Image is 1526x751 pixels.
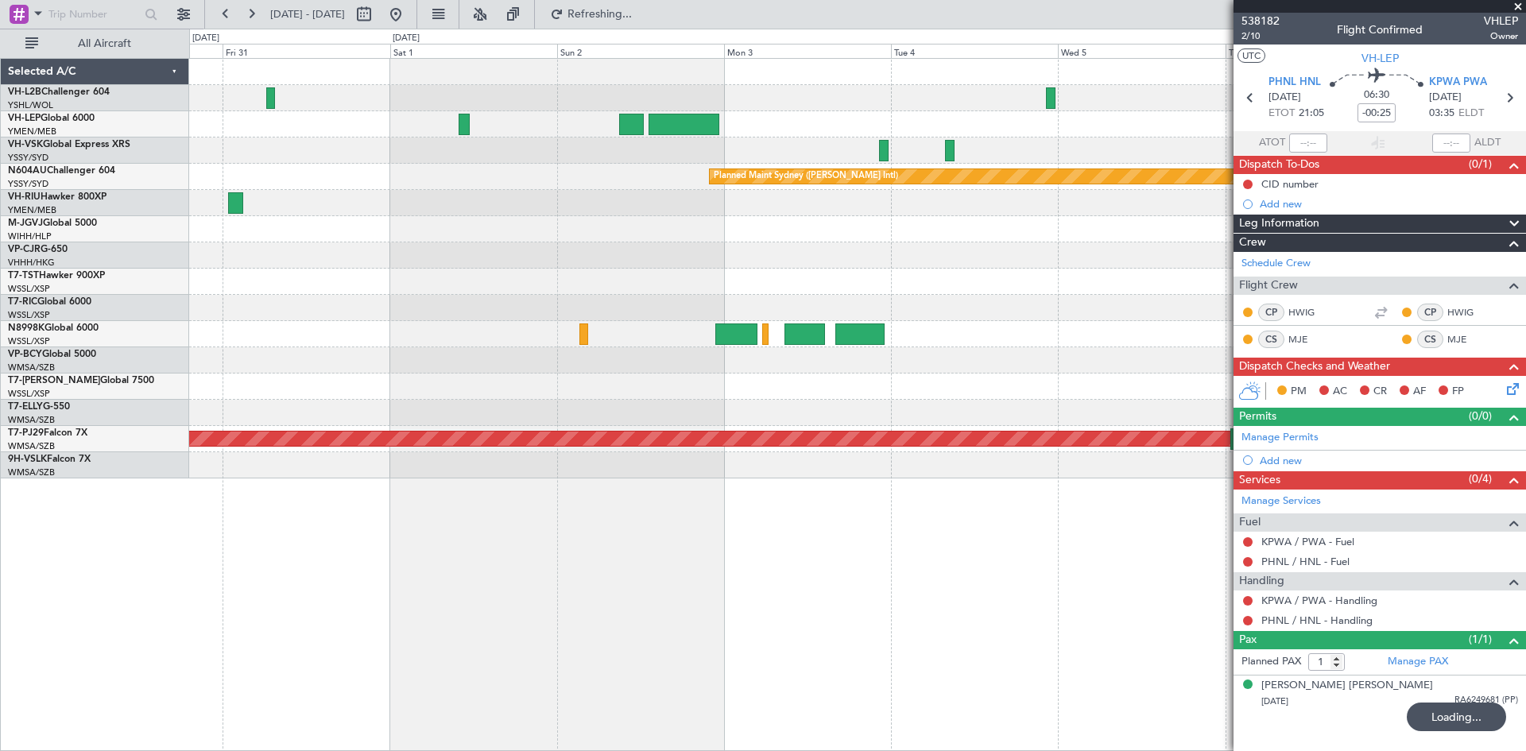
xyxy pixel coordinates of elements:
[8,204,56,216] a: YMEN/MEB
[1241,13,1280,29] span: 538182
[8,271,39,281] span: T7-TST
[1239,156,1319,174] span: Dispatch To-Dos
[8,245,68,254] a: VP-CJRG-650
[8,257,55,269] a: VHHH/HKG
[8,440,55,452] a: WMSA/SZB
[8,219,97,228] a: M-JGVJGlobal 5000
[1241,256,1311,272] a: Schedule Crew
[8,230,52,242] a: WIHH/HLP
[8,87,41,97] span: VH-L2B
[1289,134,1327,153] input: --:--
[1241,494,1321,509] a: Manage Services
[1452,384,1464,400] span: FP
[724,44,891,58] div: Mon 3
[1239,631,1257,649] span: Pax
[8,152,48,164] a: YSSY/SYD
[1239,408,1276,426] span: Permits
[41,38,168,49] span: All Aircraft
[1364,87,1389,103] span: 06:30
[1388,654,1448,670] a: Manage PAX
[1458,106,1484,122] span: ELDT
[8,271,105,281] a: T7-TSTHawker 900XP
[8,114,41,123] span: VH-LEP
[543,2,638,27] button: Refreshing...
[1261,177,1319,191] div: CID number
[270,7,345,21] span: [DATE] - [DATE]
[1447,305,1483,319] a: HWIG
[1417,331,1443,348] div: CS
[8,428,87,438] a: T7-PJ29Falcon 7X
[1474,135,1501,151] span: ALDT
[1288,305,1324,319] a: HWIG
[1261,555,1350,568] a: PHNL / HNL - Fuel
[192,32,219,45] div: [DATE]
[1261,695,1288,707] span: [DATE]
[1058,44,1225,58] div: Wed 5
[8,245,41,254] span: VP-CJR
[1454,694,1518,707] span: RA6249681 (PP)
[1469,156,1492,172] span: (0/1)
[8,376,154,385] a: T7-[PERSON_NAME]Global 7500
[1258,304,1284,321] div: CP
[714,165,898,188] div: Planned Maint Sydney ([PERSON_NAME] Intl)
[1361,50,1399,67] span: VH-LEP
[8,466,55,478] a: WMSA/SZB
[8,178,48,190] a: YSSY/SYD
[1261,535,1354,548] a: KPWA / PWA - Fuel
[1226,44,1392,58] div: Thu 6
[1261,594,1377,607] a: KPWA / PWA - Handling
[1429,106,1454,122] span: 03:35
[1469,470,1492,487] span: (0/4)
[8,362,55,374] a: WMSA/SZB
[8,192,41,202] span: VH-RIU
[1291,384,1307,400] span: PM
[1260,454,1518,467] div: Add new
[390,44,557,58] div: Sat 1
[8,428,44,438] span: T7-PJ29
[1337,21,1423,38] div: Flight Confirmed
[8,414,55,426] a: WMSA/SZB
[1407,703,1506,731] div: Loading...
[1429,75,1487,91] span: KPWA PWA
[8,455,91,464] a: 9H-VSLKFalcon 7X
[8,323,45,333] span: N8998K
[48,2,140,26] input: Trip Number
[1241,29,1280,43] span: 2/10
[891,44,1058,58] div: Tue 4
[1239,358,1390,376] span: Dispatch Checks and Weather
[8,219,43,228] span: M-JGVJ
[8,192,107,202] a: VH-RIUHawker 800XP
[8,297,91,307] a: T7-RICGlobal 6000
[1268,75,1321,91] span: PHNL HNL
[8,283,50,295] a: WSSL/XSP
[557,44,724,58] div: Sun 2
[8,87,110,97] a: VH-L2BChallenger 604
[1239,513,1261,532] span: Fuel
[8,126,56,137] a: YMEN/MEB
[8,166,115,176] a: N604AUChallenger 604
[8,402,70,412] a: T7-ELLYG-550
[8,114,95,123] a: VH-LEPGlobal 6000
[8,297,37,307] span: T7-RIC
[8,350,42,359] span: VP-BCY
[1299,106,1324,122] span: 21:05
[1268,106,1295,122] span: ETOT
[1239,572,1284,590] span: Handling
[1429,90,1462,106] span: [DATE]
[8,350,96,359] a: VP-BCYGlobal 5000
[1261,614,1373,627] a: PHNL / HNL - Handling
[8,455,47,464] span: 9H-VSLK
[17,31,172,56] button: All Aircraft
[567,9,633,20] span: Refreshing...
[223,44,389,58] div: Fri 31
[1413,384,1426,400] span: AF
[8,335,50,347] a: WSSL/XSP
[1258,331,1284,348] div: CS
[1469,408,1492,424] span: (0/0)
[8,309,50,321] a: WSSL/XSP
[1241,654,1301,670] label: Planned PAX
[1239,277,1298,295] span: Flight Crew
[1259,135,1285,151] span: ATOT
[1484,13,1518,29] span: VHLEP
[1261,678,1433,694] div: [PERSON_NAME] [PERSON_NAME]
